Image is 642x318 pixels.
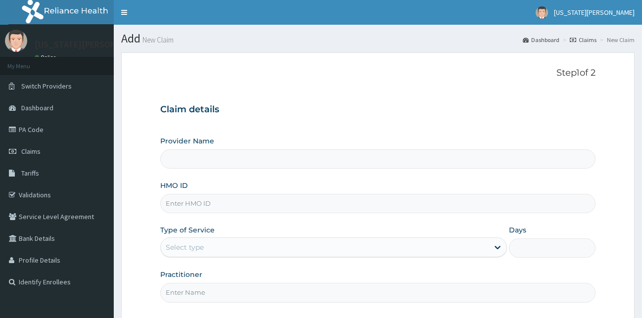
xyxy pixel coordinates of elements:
[160,194,596,213] input: Enter HMO ID
[35,40,146,49] p: [US_STATE][PERSON_NAME]
[160,225,215,235] label: Type of Service
[509,225,526,235] label: Days
[140,36,174,44] small: New Claim
[21,147,41,156] span: Claims
[160,181,188,190] label: HMO ID
[166,242,204,252] div: Select type
[160,136,214,146] label: Provider Name
[160,68,596,79] p: Step 1 of 2
[21,103,53,112] span: Dashboard
[160,104,596,115] h3: Claim details
[523,36,559,44] a: Dashboard
[160,270,202,279] label: Practitioner
[570,36,596,44] a: Claims
[160,283,596,302] input: Enter Name
[554,8,635,17] span: [US_STATE][PERSON_NAME]
[121,32,635,45] h1: Add
[21,82,72,91] span: Switch Providers
[597,36,635,44] li: New Claim
[35,54,58,61] a: Online
[21,169,39,178] span: Tariffs
[5,30,27,52] img: User Image
[536,6,548,19] img: User Image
